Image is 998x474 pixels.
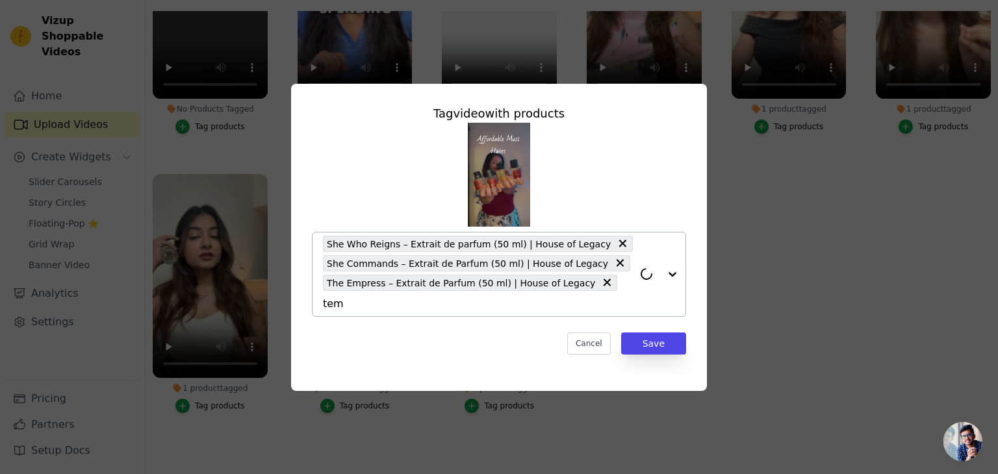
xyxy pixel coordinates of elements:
[943,422,982,461] div: Open chat
[621,332,686,355] button: Save
[312,105,686,123] div: Tag video with products
[327,256,608,271] span: She Commands – Extrait de Parfum (50 ml) | House of Legacy
[567,332,611,355] button: Cancel
[327,236,611,251] span: She Who Reigns – Extrait de parfum (50 ml) | House of Legacy
[468,123,530,227] img: vizup-images-da58.jpg
[327,275,595,290] span: The Empress – Extrait de Parfum (50 ml) | House of Legacy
